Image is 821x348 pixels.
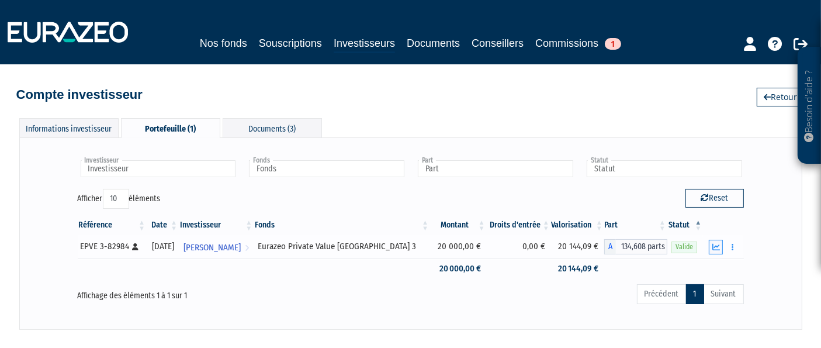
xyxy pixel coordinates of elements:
[407,35,460,51] a: Documents
[551,235,604,259] td: 20 144,09 €
[803,53,816,159] p: Besoin d'aide ?
[254,215,430,235] th: Fonds: activer pour trier la colonne par ordre croissant
[78,189,161,209] label: Afficher éléments
[78,283,345,302] div: Affichage des éléments 1 à 1 sur 1
[605,38,621,50] span: 1
[604,239,667,254] div: A - Eurazeo Private Value Europe 3
[430,259,486,279] td: 20 000,00 €
[200,35,247,51] a: Nos fonds
[223,118,322,137] div: Documents (3)
[551,259,604,279] td: 20 144,09 €
[81,240,143,253] div: EPVE 3-82984
[616,239,667,254] span: 134,608 parts
[78,215,147,235] th: Référence : activer pour trier la colonne par ordre croissant
[472,35,524,51] a: Conseillers
[535,35,621,51] a: Commissions1
[667,215,703,235] th: Statut : activer pour trier la colonne par ordre d&eacute;croissant
[151,240,175,253] div: [DATE]
[245,237,249,259] i: Voir l'investisseur
[551,215,604,235] th: Valorisation: activer pour trier la colonne par ordre croissant
[8,22,128,43] img: 1732889491-logotype_eurazeo_blanc_rvb.png
[16,88,143,102] h4: Compte investisseur
[258,240,426,253] div: Eurazeo Private Value [GEOGRAPHIC_DATA] 3
[121,118,220,138] div: Portefeuille (1)
[133,243,139,250] i: [Français] Personne physique
[259,35,322,51] a: Souscriptions
[183,237,241,259] span: [PERSON_NAME]
[487,235,551,259] td: 0,00 €
[334,35,395,53] a: Investisseurs
[19,118,119,137] div: Informations investisseur
[604,239,616,254] span: A
[686,284,704,304] a: 1
[671,242,697,253] span: Valide
[103,189,129,209] select: Afficheréléments
[757,88,805,106] a: Retour
[179,235,254,259] a: [PERSON_NAME]
[487,215,551,235] th: Droits d'entrée: activer pour trier la colonne par ordre croissant
[430,235,486,259] td: 20 000,00 €
[604,215,667,235] th: Part: activer pour trier la colonne par ordre croissant
[685,189,744,208] button: Reset
[147,215,179,235] th: Date: activer pour trier la colonne par ordre croissant
[430,215,486,235] th: Montant: activer pour trier la colonne par ordre croissant
[179,215,254,235] th: Investisseur: activer pour trier la colonne par ordre croissant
